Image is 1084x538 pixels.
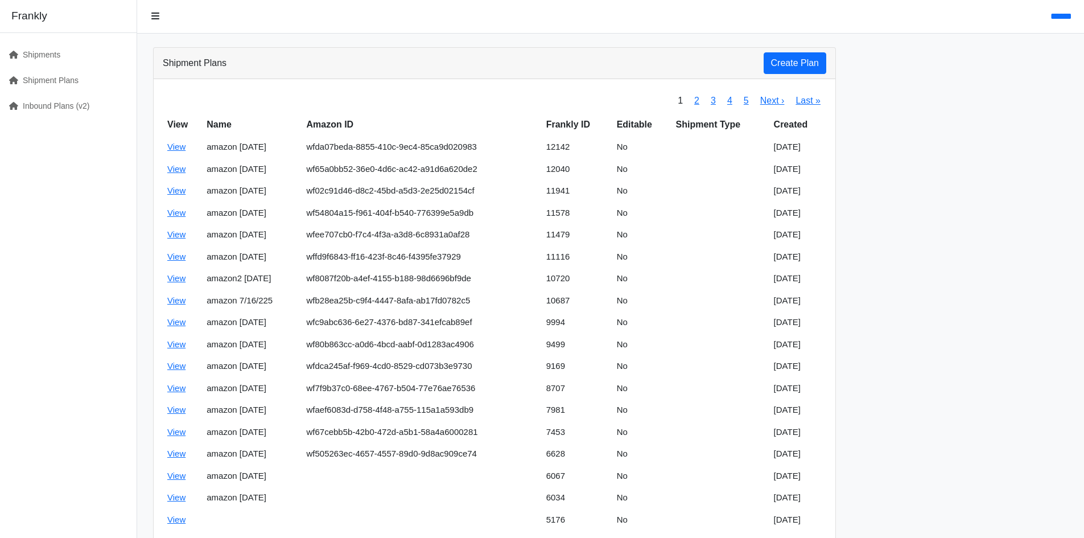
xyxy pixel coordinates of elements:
[202,246,302,268] td: amazon [DATE]
[671,113,769,136] th: Shipment Type
[167,208,186,217] a: View
[202,443,302,465] td: amazon [DATE]
[612,290,671,312] td: No
[769,113,826,136] th: Created
[769,399,826,421] td: [DATE]
[202,334,302,356] td: amazon [DATE]
[167,361,186,371] a: View
[612,421,671,443] td: No
[167,383,186,393] a: View
[167,427,186,437] a: View
[167,295,186,305] a: View
[672,88,689,113] span: 1
[542,377,612,400] td: 8707
[302,421,542,443] td: wf67cebb5b-42b0-472d-a5b1-58a4a6000281
[542,202,612,224] td: 11578
[769,355,826,377] td: [DATE]
[167,164,186,174] a: View
[542,399,612,421] td: 7981
[769,246,826,268] td: [DATE]
[167,273,186,283] a: View
[612,180,671,202] td: No
[612,136,671,158] td: No
[163,113,202,136] th: View
[302,311,542,334] td: wfc9abc636-6e27-4376-bd87-341efcab89ef
[163,58,226,68] h3: Shipment Plans
[769,443,826,465] td: [DATE]
[769,487,826,509] td: [DATE]
[769,311,826,334] td: [DATE]
[769,377,826,400] td: [DATE]
[202,487,302,509] td: amazon [DATE]
[202,268,302,290] td: amazon2 [DATE]
[612,355,671,377] td: No
[612,268,671,290] td: No
[167,471,186,480] a: View
[202,202,302,224] td: amazon [DATE]
[612,465,671,487] td: No
[612,377,671,400] td: No
[612,158,671,180] td: No
[302,399,542,421] td: wfaef6083d-d758-4f48-a755-115a1a593db9
[542,443,612,465] td: 6628
[769,202,826,224] td: [DATE]
[796,96,821,105] a: Last »
[769,180,826,202] td: [DATE]
[612,113,671,136] th: Editable
[612,224,671,246] td: No
[542,509,612,531] td: 5176
[764,52,827,74] button: Create Plan
[302,202,542,224] td: wf54804a15-f961-404f-b540-776399e5a9db
[769,465,826,487] td: [DATE]
[769,421,826,443] td: [DATE]
[202,158,302,180] td: amazon [DATE]
[202,180,302,202] td: amazon [DATE]
[672,88,826,113] nav: pager
[202,355,302,377] td: amazon [DATE]
[167,492,186,502] a: View
[167,515,186,524] a: View
[202,290,302,312] td: amazon 7/16/225
[769,224,826,246] td: [DATE]
[769,334,826,356] td: [DATE]
[202,421,302,443] td: amazon [DATE]
[302,246,542,268] td: wffd9f6843-ff16-423f-8c46-f4395fe37929
[202,113,302,136] th: Name
[612,202,671,224] td: No
[612,443,671,465] td: No
[612,311,671,334] td: No
[302,334,542,356] td: wf80b863cc-a0d6-4bcd-aabf-0d1283ac4906
[744,96,749,105] a: 5
[302,224,542,246] td: wfee707cb0-f7c4-4f3a-a3d8-6c8931a0af28
[769,158,826,180] td: [DATE]
[694,96,699,105] a: 2
[769,290,826,312] td: [DATE]
[542,268,612,290] td: 10720
[302,290,542,312] td: wfb28ea25b-c9f4-4447-8afa-ab17fd0782c5
[760,96,785,105] a: Next ›
[542,224,612,246] td: 11479
[167,142,186,151] a: View
[202,399,302,421] td: amazon [DATE]
[302,443,542,465] td: wf505263ec-4657-4557-89d0-9d8ac909ce74
[302,113,542,136] th: Amazon ID
[727,96,732,105] a: 4
[302,180,542,202] td: wf02c91d46-d8c2-45bd-a5d3-2e25d02154cf
[769,509,826,531] td: [DATE]
[167,229,186,239] a: View
[167,252,186,261] a: View
[542,246,612,268] td: 11116
[167,449,186,458] a: View
[542,311,612,334] td: 9994
[612,487,671,509] td: No
[202,311,302,334] td: amazon [DATE]
[302,158,542,180] td: wf65a0bb52-36e0-4d6c-ac42-a91d6a620de2
[542,113,612,136] th: Frankly ID
[542,158,612,180] td: 12040
[167,405,186,414] a: View
[167,186,186,195] a: View
[542,290,612,312] td: 10687
[302,268,542,290] td: wf8087f20b-a4ef-4155-b188-98d6696bf9de
[711,96,716,105] a: 3
[542,334,612,356] td: 9499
